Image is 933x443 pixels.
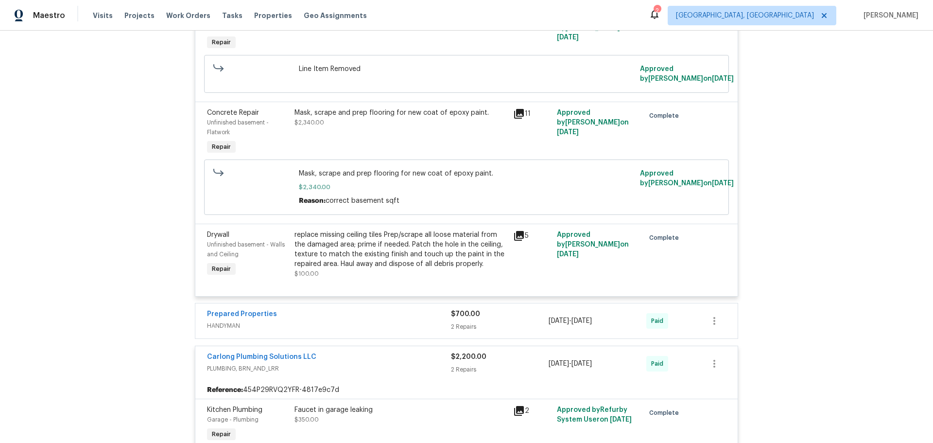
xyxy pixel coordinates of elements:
span: [DATE] [557,34,579,41]
span: Approved by [PERSON_NAME] on [640,66,734,82]
span: Maestro [33,11,65,20]
span: Repair [208,142,235,152]
span: Drywall [207,231,229,238]
span: Work Orders [166,11,210,20]
span: Concrete Repair [207,109,259,116]
div: 454P29RVQ2YFR-4817e9c7d [195,381,738,399]
span: Mask, scrape and prep flooring for new coat of epoxy paint. [299,169,635,178]
div: 2 Repairs [451,322,549,332]
span: Approved by [PERSON_NAME] on [557,109,629,136]
span: [DATE] [549,318,569,324]
span: $700.00 [451,311,480,318]
div: Mask, scrape and prep flooring for new coat of epoxy paint. [294,108,507,118]
div: 11 [513,108,551,120]
span: Approved by [PERSON_NAME] on [557,231,629,258]
span: [DATE] [712,180,734,187]
span: Visits [93,11,113,20]
span: Geo Assignments [304,11,367,20]
span: PLUMBING, BRN_AND_LRR [207,364,451,373]
span: $2,340.00 [294,120,324,125]
span: Repair [208,264,235,274]
span: Line Item Removed [299,64,635,74]
span: Unfinished basement - Walls and Ceiling [207,242,285,257]
b: Reference: [207,385,243,395]
a: Prepared Properties [207,311,277,318]
span: - [549,359,592,369]
span: [GEOGRAPHIC_DATA], [GEOGRAPHIC_DATA] [676,11,814,20]
span: [DATE] [549,360,569,367]
span: $2,200.00 [451,354,486,360]
div: Faucet in garage leaking [294,405,507,415]
span: Repair [208,429,235,439]
span: Paid [651,316,667,326]
a: Carlong Plumbing Solutions LLC [207,354,316,360]
span: Approved by Refurby System User on [557,407,632,423]
span: - [549,316,592,326]
span: Complete [649,233,683,243]
span: $100.00 [294,271,319,277]
span: Unfinished basement - Flatwork [207,120,269,135]
div: 5 [513,230,551,242]
span: Paid [651,359,667,369]
span: [DATE] [557,129,579,136]
span: [DATE] [571,318,592,324]
span: Properties [254,11,292,20]
span: [PERSON_NAME] [860,11,918,20]
span: Complete [649,111,683,121]
span: Approved by [PERSON_NAME] on [640,170,734,187]
span: HANDYMAN [207,321,451,331]
span: [DATE] [571,360,592,367]
span: Garage - Plumbing [207,417,259,423]
span: Reason: [299,197,326,204]
span: correct basement sqft [326,197,399,204]
span: Tasks [222,12,242,19]
span: Repair [208,37,235,47]
span: $2,340.00 [299,182,635,192]
div: replace missing ceiling tiles Prep/scrape all loose material from the damaged area; prime if need... [294,230,507,269]
span: Projects [124,11,155,20]
span: Complete [649,408,683,418]
span: [DATE] [610,416,632,423]
span: Kitchen Plumbing [207,407,262,413]
div: 2 Repairs [451,365,549,374]
span: $350.00 [294,417,319,423]
span: [DATE] [712,75,734,82]
span: [DATE] [557,251,579,258]
div: 2 [654,6,660,16]
div: 2 [513,405,551,417]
